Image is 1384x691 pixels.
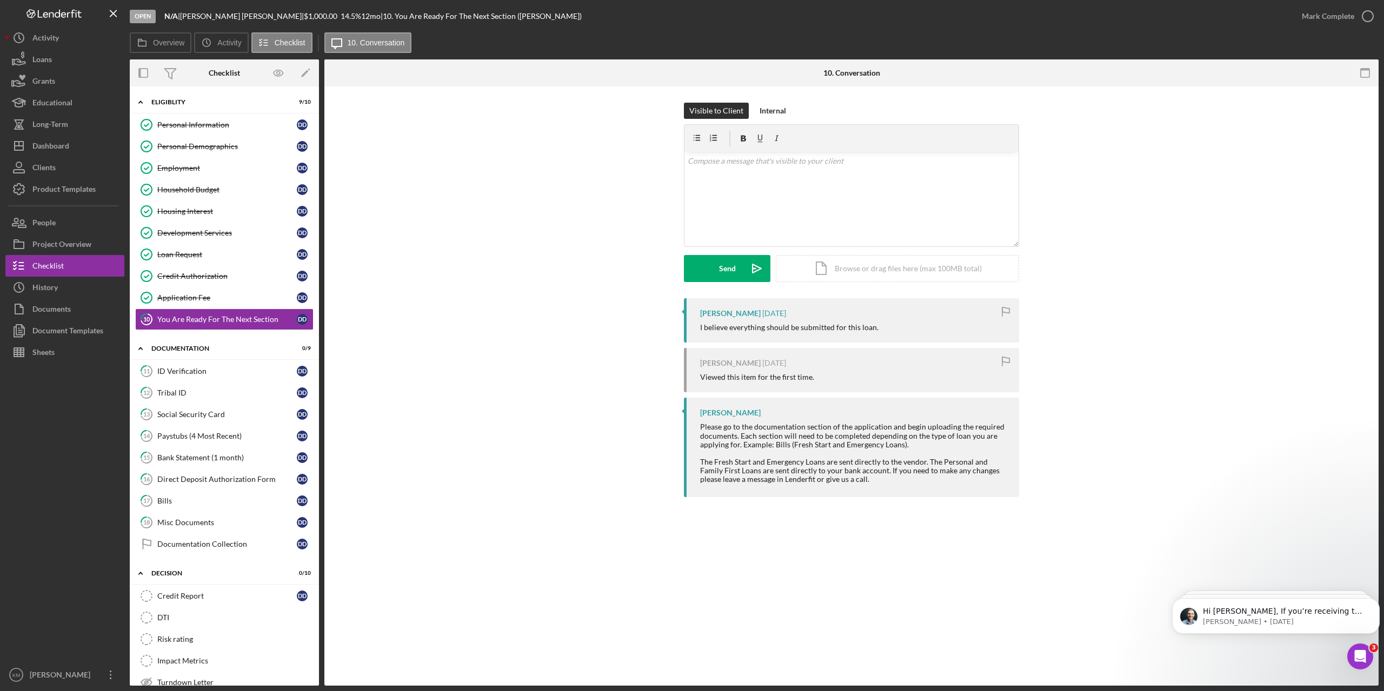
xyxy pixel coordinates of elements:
[157,453,297,462] div: Bank Statement (1 month)
[297,184,308,195] div: D D
[12,672,20,678] text: KM
[164,11,178,21] b: N/A
[143,432,150,439] tspan: 14
[32,255,64,279] div: Checklist
[291,570,311,576] div: 0 / 10
[297,452,308,463] div: D D
[143,475,150,482] tspan: 16
[157,678,313,687] div: Turndown Letter
[135,650,314,672] a: Impact Metrics
[719,255,736,282] div: Send
[32,113,68,138] div: Long-Term
[135,404,314,425] a: 13Social Security CardDD
[135,533,314,555] a: Documentation CollectionDD
[762,359,786,367] time: 2025-08-26 16:39
[823,69,880,77] div: 10. Conversation
[297,387,308,398] div: D D
[135,382,314,404] a: 12Tribal IDDD
[1302,5,1354,27] div: Mark Complete
[157,432,297,440] div: Paystubs (4 Most Recent)
[251,32,312,53] button: Checklist
[135,490,314,512] a: 17BillsDD
[297,474,308,485] div: D D
[157,388,297,397] div: Tribal ID
[157,272,297,280] div: Credit Authorization
[209,69,240,77] div: Checklist
[341,12,361,21] div: 14.5 %
[32,135,69,159] div: Dashboard
[157,497,297,505] div: Bills
[297,271,308,281] div: D D
[157,613,313,622] div: DTI
[157,635,313,643] div: Risk rating
[151,345,284,352] div: Documentation
[5,135,124,157] button: Dashboard
[762,309,786,318] time: 2025-08-26 20:44
[135,607,314,628] a: DTI
[135,360,314,382] a: 11ID VerificationDD
[700,458,1008,484] div: The Fresh Start and Emergency Loans are sent directly to the vendor. The Personal and Family Firs...
[1369,643,1378,652] span: 3
[32,212,56,236] div: People
[143,316,150,323] tspan: 10
[135,265,314,287] a: Credit AuthorizationDD
[157,185,297,194] div: Household Budget
[32,277,58,301] div: History
[32,49,52,73] div: Loans
[32,233,91,258] div: Project Overview
[5,27,124,49] button: Activity
[297,366,308,377] div: D D
[5,92,124,113] button: Educational
[297,249,308,260] div: D D
[130,32,191,53] button: Overview
[5,320,124,341] a: Document Templates
[157,142,297,151] div: Personal Demographics
[5,113,124,135] button: Long-Term
[297,591,308,601] div: D D
[754,103,791,119] button: Internal
[297,141,308,152] div: D D
[135,157,314,179] a: EmploymentDD
[157,315,297,324] div: You Are Ready For The Next Section
[297,163,308,173] div: D D
[5,341,124,363] button: Sheets
[297,539,308,549] div: D D
[5,212,124,233] button: People
[689,103,743,119] div: Visible to Client
[157,410,297,419] div: Social Security Card
[180,12,304,21] div: [PERSON_NAME] [PERSON_NAME] |
[143,497,150,504] tspan: 17
[297,409,308,420] div: D D
[5,49,124,70] button: Loans
[5,664,124,686] button: KM[PERSON_NAME]
[297,314,308,325] div: D D
[5,233,124,255] a: Project Overview
[1291,5,1379,27] button: Mark Complete
[5,255,124,277] a: Checklist
[297,292,308,303] div: D D
[153,38,184,47] label: Overview
[157,475,297,484] div: Direct Deposit Authorization Form
[297,517,308,528] div: D D
[135,179,314,200] a: Household BudgetDD
[157,207,297,216] div: Housing Interest
[194,32,248,53] button: Activity
[291,99,311,105] div: 9 / 10
[157,518,297,527] div: Misc Documents
[135,114,314,136] a: Personal InformationDD
[135,287,314,308] a: Application FeeDD
[27,664,97,688] div: [PERSON_NAME]
[5,298,124,320] button: Documents
[157,656,313,665] div: Impact Metrics
[5,277,124,298] button: History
